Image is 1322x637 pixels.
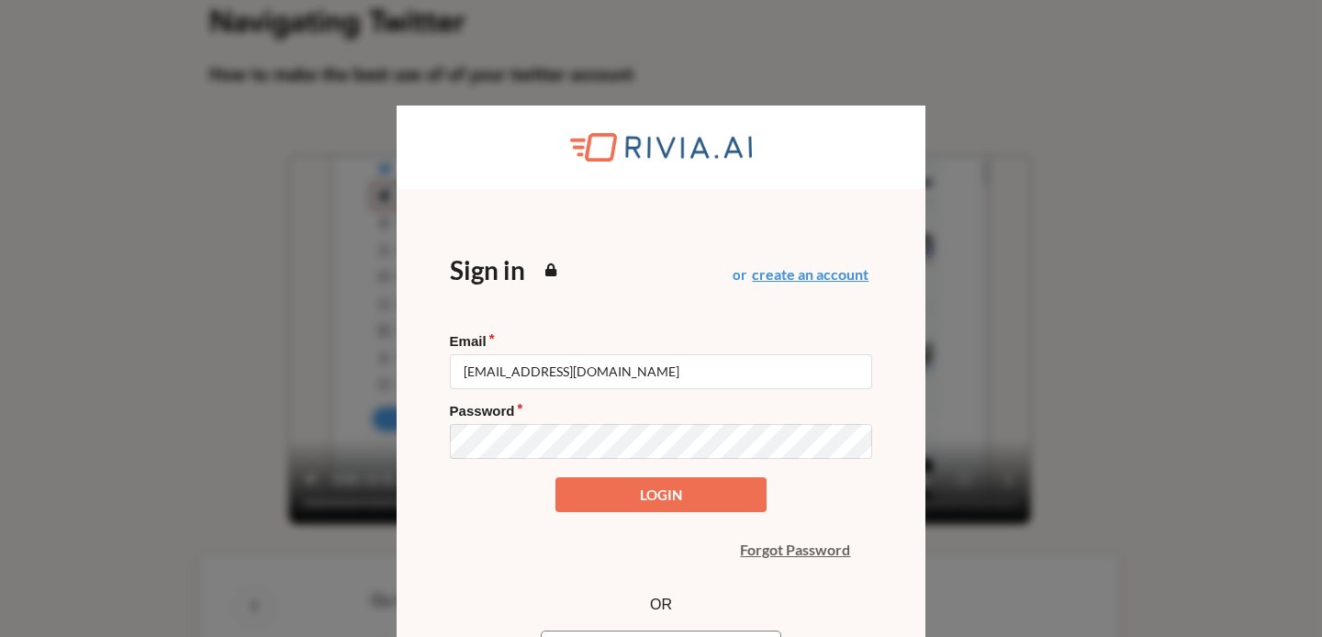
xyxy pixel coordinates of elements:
[718,531,872,568] button: Forgot Password
[570,133,752,162] img: wBBU9CcdNicVgAAAABJRU5ErkJggg==
[450,402,873,420] label: Password
[733,266,872,284] h4: or
[450,253,562,286] h1: Sign in
[541,595,781,616] p: OR
[450,332,873,351] label: Email
[752,267,868,282] button: create an account
[450,354,873,389] input: Email
[555,477,767,513] button: Login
